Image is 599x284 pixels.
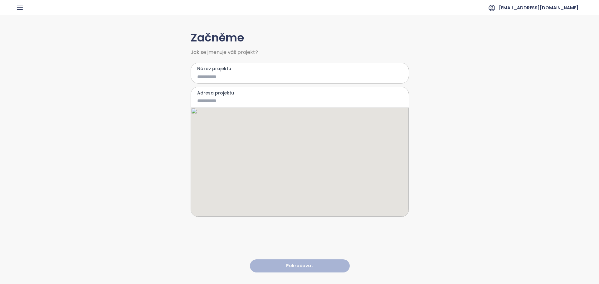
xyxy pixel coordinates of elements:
button: Pokračovat [250,259,350,273]
h1: Začněme [191,29,409,47]
label: Název projektu [197,65,402,72]
span: Jak se jmenuje váš projekt? [191,50,409,55]
span: [EMAIL_ADDRESS][DOMAIN_NAME] [499,0,578,15]
label: Adresa projektu [197,89,402,96]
